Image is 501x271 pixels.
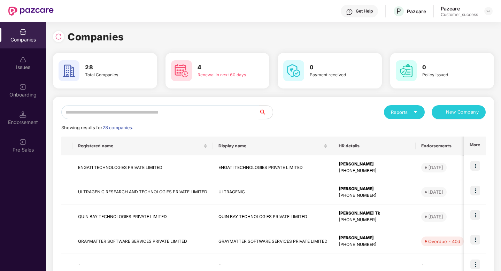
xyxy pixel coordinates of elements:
span: filter [464,144,468,148]
span: search [259,109,273,115]
div: [PHONE_NUMBER] [339,192,410,199]
td: QUIN BAY TECHNOLOGIES PRIVATE LIMITED [213,204,333,229]
img: svg+xml;base64,PHN2ZyBpZD0iRHJvcGRvd24tMzJ4MzIiIHhtbG5zPSJodHRwOi8vd3d3LnczLm9yZy8yMDAwL3N2ZyIgd2... [486,8,491,14]
div: [PHONE_NUMBER] [339,168,410,174]
img: New Pazcare Logo [8,7,54,16]
div: [DATE] [428,188,443,195]
td: ULTRAGENIC [213,180,333,205]
td: GRAYMATTER SOFTWARE SERVICES PRIVATE LIMITED [72,229,213,254]
td: ENGATI TECHNOLOGIES PRIVATE LIMITED [213,155,333,180]
span: Endorsements [421,143,461,149]
div: Total Companies [85,72,137,78]
div: Reports [391,109,418,116]
img: icon [470,260,480,269]
img: svg+xml;base64,PHN2ZyBpZD0iQ29tcGFuaWVzIiB4bWxucz0iaHR0cDovL3d3dy53My5vcmcvMjAwMC9zdmciIHdpZHRoPS... [20,29,26,36]
img: svg+xml;base64,PHN2ZyBpZD0iSXNzdWVzX2Rpc2FibGVkIiB4bWxucz0iaHR0cDovL3d3dy53My5vcmcvMjAwMC9zdmciIH... [20,56,26,63]
span: Registered name [78,143,202,149]
th: HR details [333,137,416,155]
div: [PERSON_NAME] [339,161,410,168]
td: QUIN BAY TECHNOLOGIES PRIVATE LIMITED [72,204,213,229]
div: Pazcare [407,8,426,15]
img: icon [470,210,480,220]
img: svg+xml;base64,PHN2ZyBpZD0iUmVsb2FkLTMyeDMyIiB4bWxucz0iaHR0cDovL3d3dy53My5vcmcvMjAwMC9zdmciIHdpZH... [55,33,62,40]
td: ULTRAGENIC RESEARCH AND TECHNOLOGIES PRIVATE LIMITED [72,180,213,205]
div: Customer_success [441,12,478,17]
img: icon [470,161,480,171]
img: svg+xml;base64,PHN2ZyB3aWR0aD0iMjAiIGhlaWdodD0iMjAiIHZpZXdCb3g9IjAgMCAyMCAyMCIgZmlsbD0ibm9uZSIgeG... [20,84,26,91]
div: [PERSON_NAME] Tk [339,210,410,217]
th: More [464,137,486,155]
img: svg+xml;base64,PHN2ZyB4bWxucz0iaHR0cDovL3d3dy53My5vcmcvMjAwMC9zdmciIHdpZHRoPSI2MCIgaGVpZ2h0PSI2MC... [171,60,192,81]
span: Display name [218,143,322,149]
span: New Company [446,109,479,116]
div: [DATE] [428,213,443,220]
h3: 4 [198,63,249,72]
img: svg+xml;base64,PHN2ZyBpZD0iSGVscC0zMngzMiIgeG1sbnM9Imh0dHA6Ly93d3cudzMub3JnLzIwMDAvc3ZnIiB3aWR0aD... [346,8,353,15]
div: Get Help [356,8,373,14]
span: 28 companies. [102,125,133,130]
img: icon [470,186,480,195]
span: filter [462,142,469,150]
h3: 0 [422,63,474,72]
div: [PHONE_NUMBER] [339,241,410,248]
div: Policy issued [422,72,474,78]
span: P [396,7,401,15]
img: svg+xml;base64,PHN2ZyB4bWxucz0iaHR0cDovL3d3dy53My5vcmcvMjAwMC9zdmciIHdpZHRoPSI2MCIgaGVpZ2h0PSI2MC... [283,60,304,81]
div: [PHONE_NUMBER] [339,217,410,223]
div: Renewal in next 60 days [198,72,249,78]
span: plus [439,110,443,115]
div: [DATE] [428,164,443,171]
button: plusNew Company [432,105,486,119]
th: Registered name [72,137,213,155]
td: ENGATI TECHNOLOGIES PRIVATE LIMITED [72,155,213,180]
div: Overdue - 40d [428,238,460,245]
h1: Companies [68,29,124,45]
img: svg+xml;base64,PHN2ZyB4bWxucz0iaHR0cDovL3d3dy53My5vcmcvMjAwMC9zdmciIHdpZHRoPSI2MCIgaGVpZ2h0PSI2MC... [396,60,417,81]
td: GRAYMATTER SOFTWARE SERVICES PRIVATE LIMITED [213,229,333,254]
span: Showing results for [61,125,133,130]
img: svg+xml;base64,PHN2ZyB4bWxucz0iaHR0cDovL3d3dy53My5vcmcvMjAwMC9zdmciIHdpZHRoPSI2MCIgaGVpZ2h0PSI2MC... [59,60,79,81]
h3: 28 [85,63,137,72]
div: Pazcare [441,5,478,12]
h3: 0 [310,63,362,72]
div: Payment received [310,72,362,78]
img: icon [470,235,480,245]
img: svg+xml;base64,PHN2ZyB3aWR0aD0iMTQuNSIgaGVpZ2h0PSIxNC41IiB2aWV3Qm94PSIwIDAgMTYgMTYiIGZpbGw9Im5vbm... [20,111,26,118]
span: caret-down [413,110,418,114]
button: search [259,105,273,119]
img: svg+xml;base64,PHN2ZyB3aWR0aD0iMjAiIGhlaWdodD0iMjAiIHZpZXdCb3g9IjAgMCAyMCAyMCIgZmlsbD0ibm9uZSIgeG... [20,139,26,146]
th: Display name [213,137,333,155]
div: [PERSON_NAME] [339,186,410,192]
div: [PERSON_NAME] [339,235,410,241]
